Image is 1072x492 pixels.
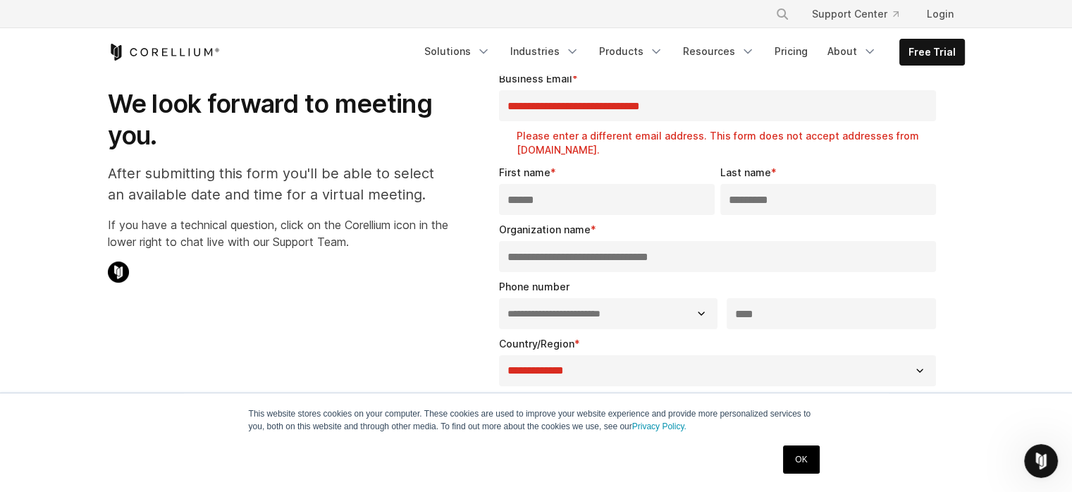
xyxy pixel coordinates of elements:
button: Search [770,1,795,27]
a: Resources [674,39,763,64]
span: Organization name [499,223,591,235]
a: Login [916,1,965,27]
a: About [819,39,885,64]
a: Free Trial [900,39,964,65]
a: Industries [502,39,588,64]
span: Phone number [499,281,569,293]
a: Privacy Policy. [632,422,686,431]
span: Last name [720,166,771,178]
span: Business Email [499,73,572,85]
a: Support Center [801,1,910,27]
img: Corellium Chat Icon [108,262,129,283]
span: First name [499,166,550,178]
label: Please enter a different email address. This form does not accept addresses from [DOMAIN_NAME]. [517,129,942,157]
div: Navigation Menu [758,1,965,27]
a: Products [591,39,672,64]
span: Country/Region [499,338,574,350]
div: Navigation Menu [416,39,965,66]
p: After submitting this form you'll be able to select an available date and time for a virtual meet... [108,163,448,205]
p: This website stores cookies on your computer. These cookies are used to improve your website expe... [249,407,824,433]
a: Solutions [416,39,499,64]
a: OK [783,445,819,474]
iframe: Intercom live chat [1024,444,1058,478]
h1: We look forward to meeting you. [108,88,448,152]
p: If you have a technical question, click on the Corellium icon in the lower right to chat live wit... [108,216,448,250]
a: Pricing [766,39,816,64]
a: Corellium Home [108,44,220,61]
